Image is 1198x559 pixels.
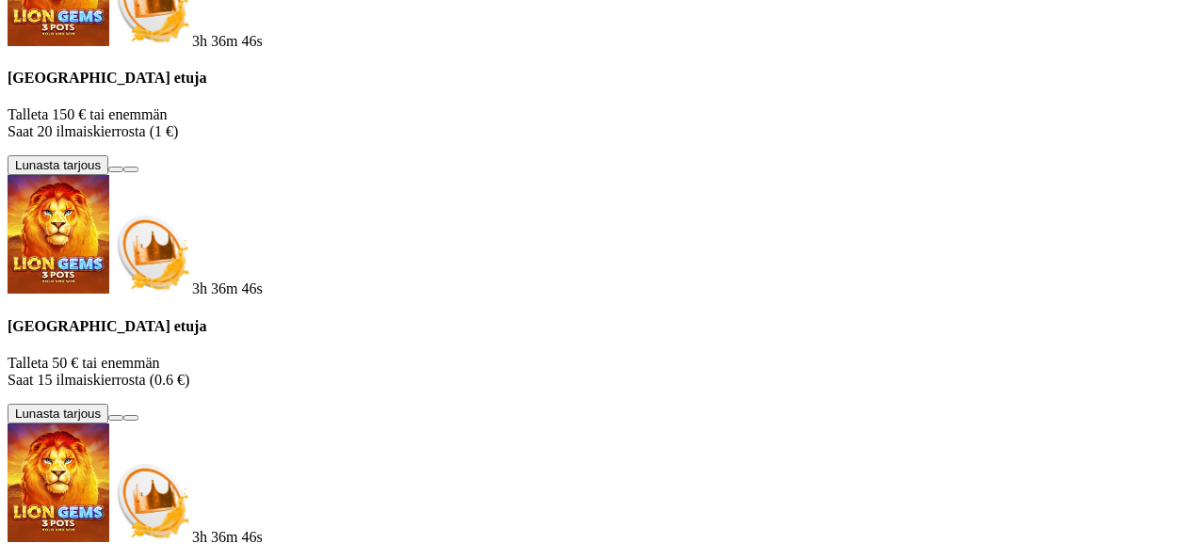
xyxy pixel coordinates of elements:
p: Talleta 150 € tai enemmän Saat 20 ilmaiskierrosta (1 €) [8,106,1190,140]
button: info [123,415,138,421]
h4: [GEOGRAPHIC_DATA] etuja [8,318,1190,335]
img: Deposit bonus icon [109,459,192,542]
span: countdown [192,33,263,49]
img: Lion Gems 3 Pots: Hold and Win [8,175,109,294]
button: Lunasta tarjous [8,404,108,423]
p: Talleta 50 € tai enemmän Saat 15 ilmaiskierrosta (0.6 €) [8,355,1190,389]
span: countdown [192,529,263,545]
span: Lunasta tarjous [15,158,101,172]
span: Lunasta tarjous [15,407,101,421]
img: Lion Gems 3 Pots: Hold and Win [8,423,109,542]
span: countdown [192,280,263,296]
button: info [123,167,138,172]
button: Lunasta tarjous [8,155,108,175]
img: Deposit bonus icon [109,211,192,294]
h4: [GEOGRAPHIC_DATA] etuja [8,70,1190,87]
